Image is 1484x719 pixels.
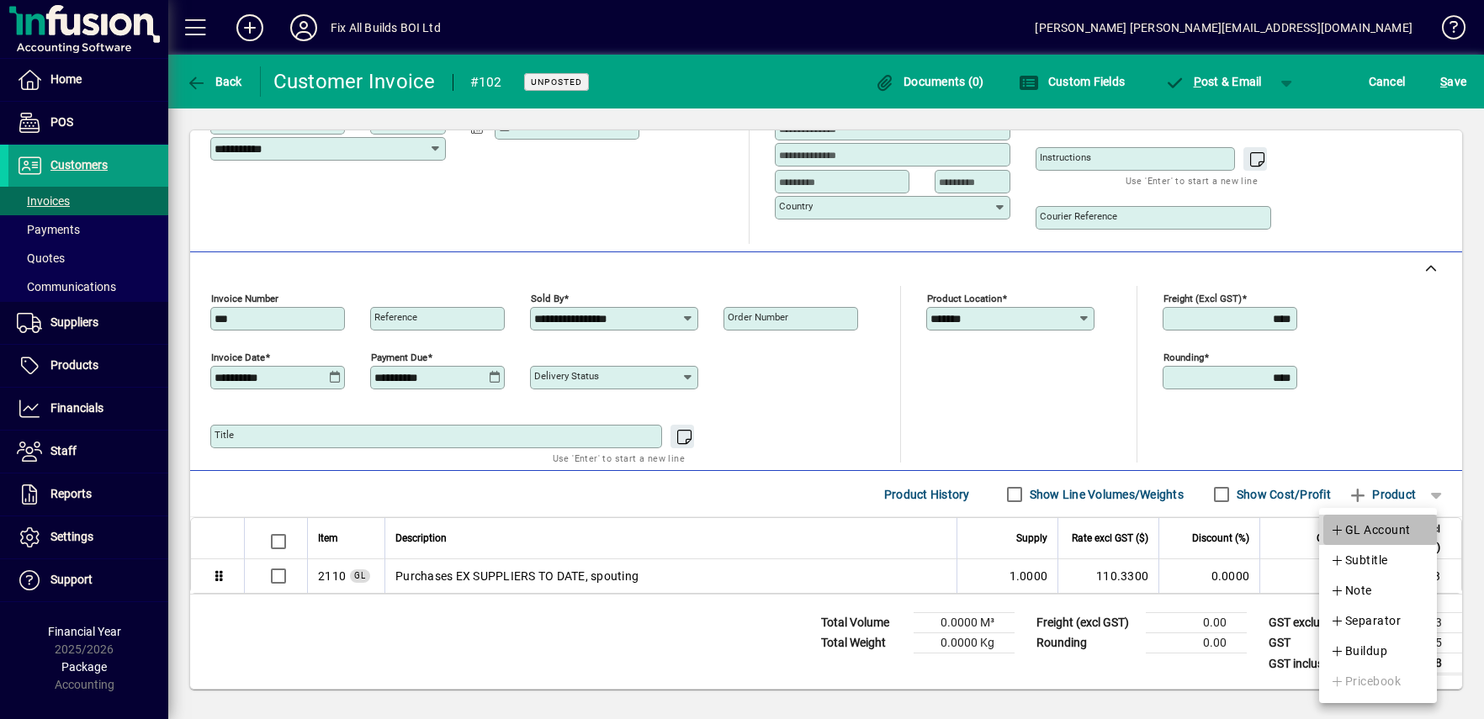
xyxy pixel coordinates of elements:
[1330,520,1411,540] span: GL Account
[1330,550,1388,570] span: Subtitle
[1319,545,1437,575] button: Subtitle
[1330,580,1372,600] span: Note
[1319,575,1437,605] button: Note
[1319,636,1437,666] button: Buildup
[1319,605,1437,636] button: Separator
[1319,515,1437,545] button: GL Account
[1330,641,1387,661] span: Buildup
[1330,611,1401,631] span: Separator
[1319,666,1437,696] button: Pricebook
[1330,671,1401,691] span: Pricebook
